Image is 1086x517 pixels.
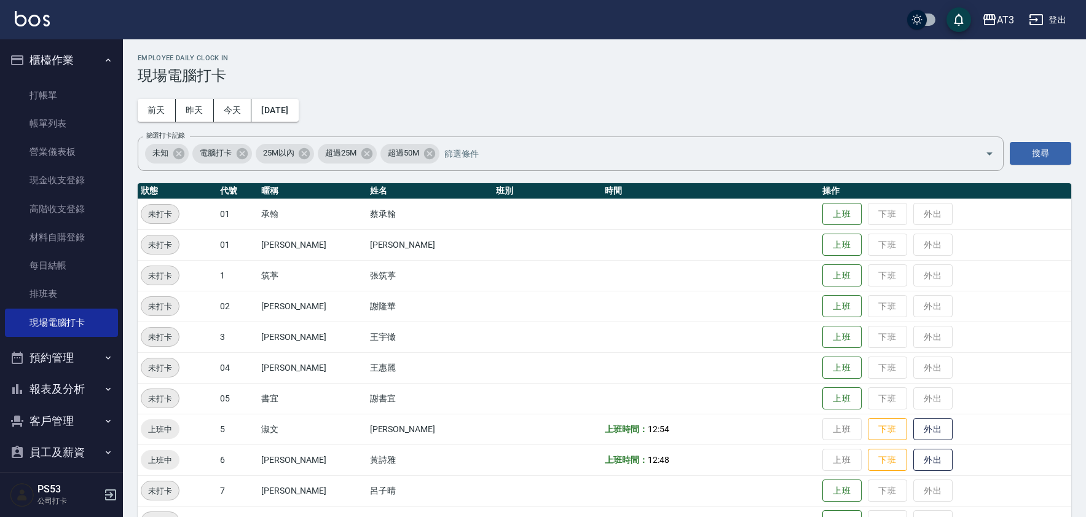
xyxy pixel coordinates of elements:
[217,414,258,444] td: 5
[367,414,494,444] td: [PERSON_NAME]
[141,392,179,405] span: 未打卡
[5,138,118,166] a: 營業儀表板
[5,342,118,374] button: 預約管理
[141,208,179,221] span: 未打卡
[822,264,862,287] button: 上班
[141,484,179,497] span: 未打卡
[367,199,494,229] td: 蔡承翰
[138,67,1071,84] h3: 現場電腦打卡
[258,322,367,352] td: [PERSON_NAME]
[217,444,258,475] td: 6
[251,99,298,122] button: [DATE]
[977,7,1019,33] button: AT3
[258,291,367,322] td: [PERSON_NAME]
[256,147,302,159] span: 25M以內
[141,423,179,436] span: 上班中
[138,183,217,199] th: 狀態
[822,387,862,410] button: 上班
[367,352,494,383] td: 王惠麗
[258,199,367,229] td: 承翰
[380,144,439,164] div: 超過50M
[1010,142,1071,165] button: 搜尋
[822,326,862,349] button: 上班
[5,195,118,223] a: 高階收支登錄
[258,475,367,506] td: [PERSON_NAME]
[318,144,377,164] div: 超過25M
[15,11,50,26] img: Logo
[141,300,179,313] span: 未打卡
[5,280,118,308] a: 排班表
[145,147,176,159] span: 未知
[217,229,258,260] td: 01
[822,295,862,318] button: 上班
[605,424,648,434] b: 上班時間：
[367,444,494,475] td: 黃詩雅
[5,223,118,251] a: 材料自購登錄
[141,239,179,251] span: 未打卡
[138,99,176,122] button: 前天
[217,383,258,414] td: 05
[214,99,252,122] button: 今天
[367,183,494,199] th: 姓名
[141,454,179,467] span: 上班中
[5,373,118,405] button: 報表及分析
[868,449,907,472] button: 下班
[367,291,494,322] td: 謝隆華
[367,229,494,260] td: [PERSON_NAME]
[868,418,907,441] button: 下班
[367,322,494,352] td: 王宇徵
[822,203,862,226] button: 上班
[217,352,258,383] td: 04
[913,449,953,472] button: 外出
[367,260,494,291] td: 張筑葶
[141,331,179,344] span: 未打卡
[138,54,1071,62] h2: Employee Daily Clock In
[258,229,367,260] td: [PERSON_NAME]
[5,44,118,76] button: 櫃檯作業
[605,455,648,465] b: 上班時間：
[819,183,1071,199] th: 操作
[192,147,239,159] span: 電腦打卡
[37,483,100,495] h5: PS53
[822,357,862,379] button: 上班
[648,455,669,465] span: 12:48
[822,480,862,502] button: 上班
[367,383,494,414] td: 謝書宜
[217,260,258,291] td: 1
[5,81,118,109] a: 打帳單
[258,352,367,383] td: [PERSON_NAME]
[217,322,258,352] td: 3
[217,291,258,322] td: 02
[256,144,315,164] div: 25M以內
[980,144,999,164] button: Open
[5,109,118,138] a: 帳單列表
[258,260,367,291] td: 筑葶
[5,405,118,437] button: 客戶管理
[145,144,189,164] div: 未知
[946,7,971,32] button: save
[217,183,258,199] th: 代號
[258,383,367,414] td: 書宜
[822,234,862,256] button: 上班
[176,99,214,122] button: 昨天
[997,12,1014,28] div: AT3
[5,309,118,337] a: 現場電腦打卡
[1024,9,1071,31] button: 登出
[441,143,964,164] input: 篩選條件
[380,147,427,159] span: 超過50M
[258,183,367,199] th: 暱稱
[318,147,364,159] span: 超過25M
[913,418,953,441] button: 外出
[141,269,179,282] span: 未打卡
[217,199,258,229] td: 01
[648,424,669,434] span: 12:54
[192,144,252,164] div: 電腦打卡
[5,166,118,194] a: 現金收支登錄
[5,436,118,468] button: 員工及薪資
[141,361,179,374] span: 未打卡
[37,495,100,507] p: 公司打卡
[367,475,494,506] td: 呂子晴
[602,183,819,199] th: 時間
[217,475,258,506] td: 7
[10,483,34,507] img: Person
